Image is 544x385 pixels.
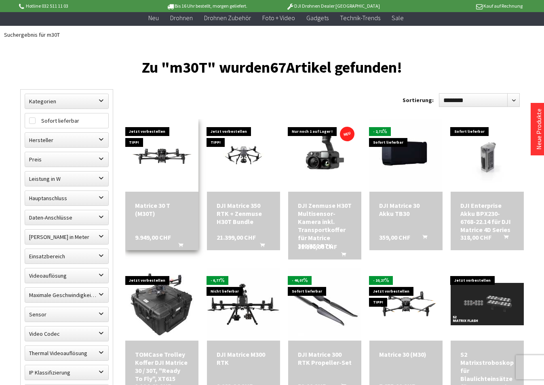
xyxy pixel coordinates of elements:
[126,268,198,341] img: TOMCase Trolley Koffer DJI Matrice 30 / 30T, "Ready To Fly", XT615
[306,14,329,22] span: Gadgets
[217,350,270,366] a: DJI Matrice M300 RTK 8.983,24 CHF
[403,94,434,107] label: Sortierung:
[4,31,60,38] span: Suchergebnis für m30T
[257,10,301,26] a: Foto + Video
[148,14,159,22] span: Neu
[298,350,352,366] div: DJI Matrice 300 RTK Propeller-Set
[392,14,404,22] span: Sale
[25,230,108,244] label: Maximale Flughöhe in Meter
[207,268,280,341] img: DJI Matrice M300 RTK
[298,243,337,251] span: 11.990,00 CHF
[301,10,334,26] a: Gadgets
[25,133,108,147] label: Hersteller
[25,365,108,380] label: IP Klassifizierung
[396,1,522,11] p: Kauf auf Rechnung
[25,113,108,128] label: Sofort lieferbar
[379,201,433,218] a: DJI Matrice 30 Akku TB30 359,00 CHF In den Warenkorb
[25,191,108,205] label: Hauptanschluss
[217,201,270,226] a: DJI Matrice 350 RTK + Zenmuse H30T Bundle 21.399,00 CHF In den Warenkorb
[143,10,164,26] a: Neu
[25,210,108,225] label: Daten-Anschlüsse
[460,201,514,234] a: DJI Enterprise Akku BPX230-6768-22.14 für DJI Matrice 4D Series 318,00 CHF In den Warenkorb
[217,233,256,241] span: 21.399,00 CHF
[25,268,108,283] label: Videoauflösung
[217,350,270,366] div: DJI Matrice M300 RTK
[460,233,491,241] span: 318,00 CHF
[334,10,386,26] a: Technik-Trends
[25,288,108,302] label: Maximale Geschwindigkeit in km/h
[207,132,280,178] img: DJI Matrice 350 RTK + Zenmuse H30T Bundle
[298,201,352,250] a: DJI Zenmuse H30T Multisensor-Kamera inkl. Transportkoffer für Matrice 300/350 RTK 11.990,00 CHF I...
[143,1,270,11] p: Bis 16 Uhr bestellt, morgen geliefert.
[494,233,513,244] button: In den Warenkorb
[386,10,409,26] a: Sale
[451,128,524,183] img: DJI Enterprise Akku BPX230-6768-22.14 für DJI Matrice 4D Series
[288,268,361,341] img: DJI Matrice 300 RTK Propeller-Set
[198,10,257,26] a: Drohnen Zubehör
[20,62,524,73] h1: Zu "m30T" wurden Artikel gefunden!
[135,350,189,383] div: TOMCase Trolley Koffer DJI Matrice 30 / 30T, "Ready To Fly", XT615
[535,109,543,150] a: Neue Produkte
[451,283,524,325] img: S2 Matrixstroboskop für Blaulichteinsätze für M30-300 Serie
[413,233,432,244] button: In den Warenkorb
[331,251,351,261] button: In den Warenkorb
[135,350,189,383] a: TOMCase Trolley Koffer DJI Matrice 30 / 30T, "Ready To Fly", XT615 1.194,42 CHF In den Warenkorb
[135,201,189,218] a: Matrice 30 T (M30T) 9.949,00 CHF In den Warenkorb
[25,249,108,264] label: Einsatzbereich
[164,10,198,26] a: Drohnen
[25,172,108,186] label: Leistung in W
[217,201,270,226] div: DJI Matrice 350 RTK + Zenmuse H30T Bundle
[270,1,396,11] p: DJI Drohnen Dealer [GEOGRAPHIC_DATA]
[170,14,193,22] span: Drohnen
[379,350,433,358] a: Matrice 30 (M30) 7.655,00 CHF In den Warenkorb
[270,58,286,77] span: 67
[25,346,108,360] label: Thermal Videoauflösung
[262,14,295,22] span: Foto + Video
[379,201,433,218] div: DJI Matrice 30 Akku TB30
[204,14,251,22] span: Drohnen Zubehör
[369,119,442,192] img: DJI Matrice 30 Akku TB30
[298,201,352,250] div: DJI Zenmuse H30T Multisensor-Kamera inkl. Transportkoffer für Matrice 300/350 RTK
[17,1,143,11] p: Hotline 032 511 11 03
[25,152,108,167] label: Preis
[25,326,108,341] label: Video Codec
[250,241,270,252] button: In den Warenkorb
[135,201,189,218] div: Matrice 30 T (M30T)
[125,135,198,176] img: Matrice 30 T (M30T)
[460,201,514,234] div: DJI Enterprise Akku BPX230-6768-22.14 für DJI Matrice 4D Series
[298,350,352,366] a: DJI Matrice 300 RTK Propeller-Set 59,00 CHF In den Warenkorb
[340,14,380,22] span: Technik-Trends
[169,241,188,252] button: In den Warenkorb
[25,307,108,322] label: Sensor
[379,233,410,241] span: 359,00 CHF
[379,350,433,358] div: Matrice 30 (M30)
[369,284,443,325] img: Matrice 30 (M30)
[135,233,171,241] span: 9.949,00 CHF
[288,128,361,183] img: DJI Zenmuse H30T Multisensor-Kamera inkl. Transportkoffer für Matrice 300/350 RTK
[25,94,108,109] label: Kategorien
